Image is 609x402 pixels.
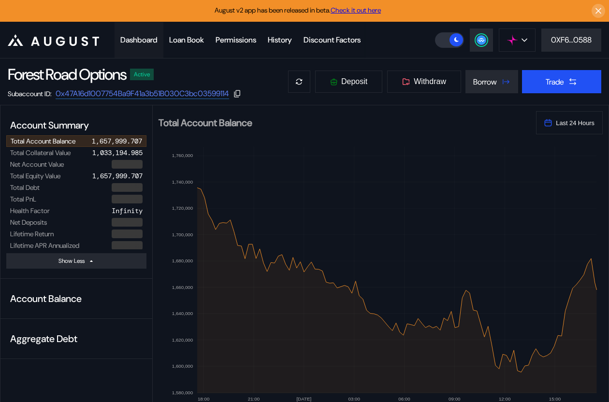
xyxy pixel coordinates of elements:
text: 1,700,000 [172,232,193,237]
button: Show Less [6,253,146,269]
text: 21:00 [248,396,260,402]
a: Dashboard [115,22,163,58]
a: Permissions [210,22,262,58]
text: 1,600,000 [172,363,193,369]
text: 1,660,000 [172,285,193,290]
div: Total Debt [10,183,40,192]
div: Net Account Value [10,160,64,169]
span: Deposit [341,77,367,86]
div: 0XF6...0588 [551,35,592,45]
div: Total Equity Value [10,172,60,180]
div: Net Deposits [10,218,47,227]
button: 0XF6...0588 [541,29,601,52]
div: Show Less [58,257,85,265]
a: Check it out here [331,6,381,14]
text: 1,680,000 [172,258,193,263]
div: Loan Book [169,35,204,45]
button: Last 24 Hours [536,111,603,134]
text: 1,720,000 [172,205,193,211]
text: 1,740,000 [172,179,193,185]
button: Deposit [315,70,383,93]
text: 06:00 [398,396,410,402]
button: Borrow [465,70,518,93]
a: Discount Factors [298,22,366,58]
div: Subaccount ID: [8,89,52,98]
h2: Total Account Balance [159,118,528,128]
div: Account Balance [6,288,146,309]
text: 1,640,000 [172,311,193,316]
a: Loan Book [163,22,210,58]
div: Borrow [473,77,497,87]
div: Lifetime Return [10,230,54,238]
span: Last 24 Hours [556,119,594,127]
button: Trade [522,70,601,93]
div: 1,033,194.985 [92,148,143,157]
div: Health Factor [10,206,50,215]
a: History [262,22,298,58]
div: Infinity [112,206,143,215]
div: Permissions [216,35,256,45]
div: History [268,35,292,45]
text: 03:00 [348,396,360,402]
span: Withdraw [414,77,446,86]
div: Lifetime APR Annualized [10,241,79,250]
div: Total Account Balance [11,137,75,145]
text: 15:00 [549,396,561,402]
button: Withdraw [387,70,462,93]
div: Account Summary [6,115,146,135]
div: Aggregate Debt [6,329,146,349]
text: 09:00 [449,396,461,402]
div: 1,657,999.707 [92,137,142,145]
text: 1,620,000 [172,337,193,343]
div: Dashboard [120,35,158,45]
div: 1,657,999.707 [92,172,143,180]
text: 18:00 [198,396,210,402]
div: Discount Factors [304,35,361,45]
div: Forest Road Options [8,64,126,85]
text: [DATE] [296,396,311,402]
text: 12:00 [499,396,511,402]
text: 1,760,000 [172,153,193,158]
div: Total PnL [10,195,36,203]
a: 0x47A16d1007754Ba9F41a3b51B030C3bc03599114 [56,88,229,99]
text: 1,580,000 [172,390,193,395]
div: Total Collateral Value [10,148,71,157]
div: Trade [546,77,564,87]
button: chain logo [499,29,536,52]
img: chain logo [507,35,518,45]
span: August v2 app has been released in beta. [215,6,381,14]
div: Active [134,71,150,78]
